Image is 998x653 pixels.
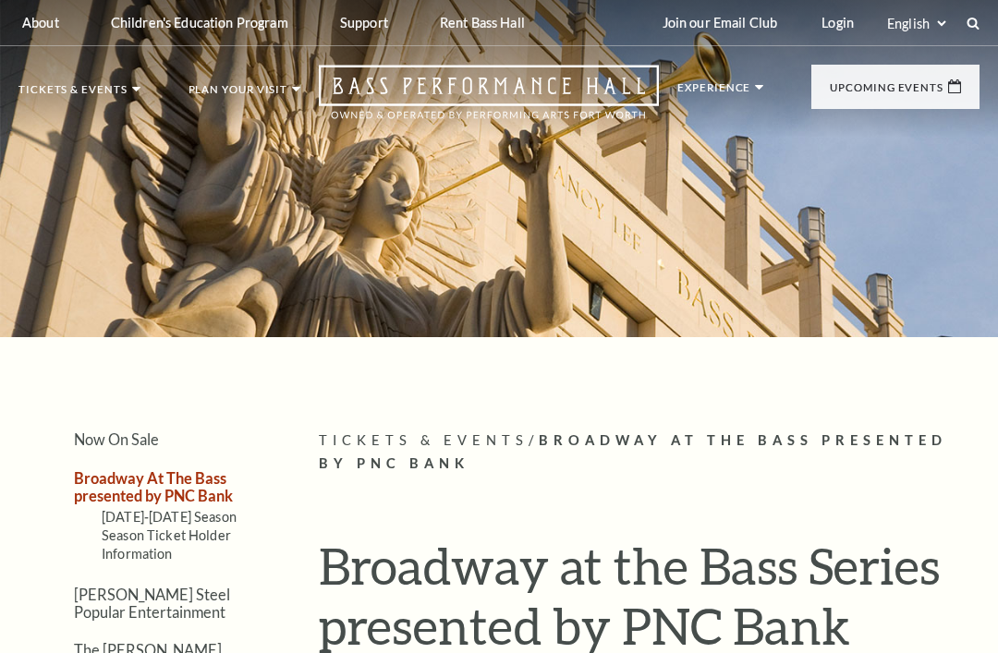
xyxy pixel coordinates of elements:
a: [PERSON_NAME] Steel Popular Entertainment [74,586,230,621]
a: Season Ticket Holder Information [102,527,231,562]
a: [DATE]-[DATE] Season [102,509,237,525]
p: About [22,15,59,30]
p: Tickets & Events [18,84,128,104]
p: Upcoming Events [830,82,943,103]
p: Rent Bass Hall [440,15,525,30]
p: Plan Your Visit [189,84,288,104]
p: Experience [677,82,750,103]
a: Now On Sale [74,430,159,448]
p: Support [340,15,388,30]
select: Select: [883,15,949,32]
p: Children's Education Program [111,15,288,30]
span: Broadway At The Bass presented by PNC Bank [319,432,947,471]
span: Tickets & Events [319,432,529,448]
p: / [319,429,980,476]
a: Broadway At The Bass presented by PNC Bank [74,469,233,504]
